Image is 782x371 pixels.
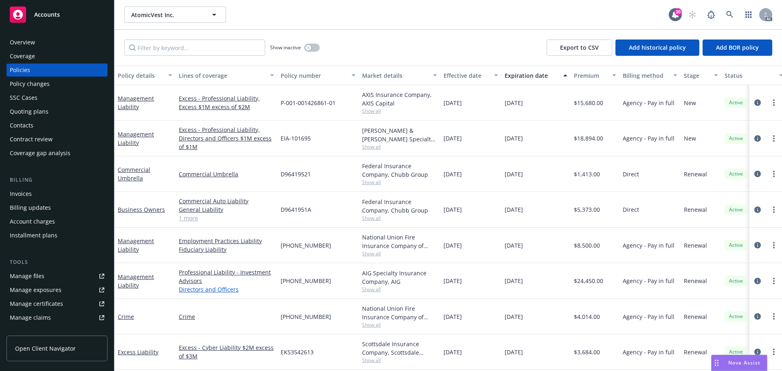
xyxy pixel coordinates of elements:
div: Manage certificates [10,297,63,310]
div: National Union Fire Insurance Company of [GEOGRAPHIC_DATA], [GEOGRAPHIC_DATA], AIG [362,304,437,321]
span: $18,894.00 [574,134,603,143]
div: Expiration date [505,71,558,80]
span: [DATE] [444,241,462,250]
a: Crime [118,313,134,321]
span: Agency - Pay in full [623,312,674,321]
span: [DATE] [505,348,523,356]
a: Policy changes [7,77,108,90]
span: D96419521 [281,170,311,178]
span: Accounts [34,11,60,18]
span: Show all [362,215,437,222]
a: circleInformation [753,98,762,108]
a: more [769,205,779,215]
button: Expiration date [501,66,571,85]
button: Market details [359,66,440,85]
div: Scottsdale Insurance Company, Scottsdale Insurance Company (Nationwide), PERse (RT Specialty) [362,340,437,357]
div: Status [725,71,774,80]
a: Contacts [7,119,108,132]
a: Manage claims [7,311,108,324]
span: $15,680.00 [574,99,603,107]
div: National Union Fire Insurance Company of [GEOGRAPHIC_DATA], [GEOGRAPHIC_DATA], AIG [362,233,437,250]
span: Agency - Pay in full [623,348,674,356]
span: [DATE] [505,134,523,143]
span: $4,014.00 [574,312,600,321]
span: P-001-001426861-01 [281,99,336,107]
div: Federal Insurance Company, Chubb Group [362,198,437,215]
a: 1 more [179,214,274,222]
span: EIA-101695 [281,134,311,143]
span: [PHONE_NUMBER] [281,277,331,285]
span: Renewal [684,205,707,214]
span: Active [728,206,744,213]
a: Excess - Cyber Liability $2M excess of $3M [179,343,274,360]
span: Renewal [684,277,707,285]
a: Commercial Umbrella [118,166,150,182]
span: Export to CSV [560,44,599,51]
div: Tools [7,258,108,266]
div: Effective date [444,71,489,80]
span: Active [728,241,744,249]
a: Management Liability [118,273,154,289]
span: Active [728,99,744,106]
a: Search [722,7,738,23]
button: Stage [681,66,721,85]
a: Directors and Officers [179,285,274,294]
a: more [769,347,779,357]
span: [DATE] [444,170,462,178]
a: Manage certificates [7,297,108,310]
span: Active [728,170,744,178]
span: AtomicVest Inc. [131,11,202,19]
a: Switch app [740,7,757,23]
span: $3,684.00 [574,348,600,356]
span: Active [728,313,744,320]
div: Market details [362,71,428,80]
span: $1,413.00 [574,170,600,178]
a: Professional Liability - Investment Advisors [179,268,274,285]
span: [DATE] [505,277,523,285]
a: more [769,98,779,108]
a: Commercial Umbrella [179,170,274,178]
span: Active [728,348,744,356]
a: Policies [7,64,108,77]
span: Show all [362,250,437,257]
a: more [769,276,779,286]
a: Excess Liability [118,348,158,356]
div: Coverage [10,50,35,63]
button: AtomicVest Inc. [124,7,226,23]
div: Manage files [10,270,44,283]
div: Premium [574,71,607,80]
div: Contacts [10,119,33,132]
div: AIG Specialty Insurance Company, AIG [362,269,437,286]
div: Billing updates [10,201,51,214]
span: Renewal [684,348,707,356]
div: Manage BORs [10,325,48,338]
a: Billing updates [7,201,108,214]
a: Commercial Auto Liability [179,197,274,205]
a: Coverage gap analysis [7,147,108,160]
a: more [769,312,779,321]
span: [DATE] [444,134,462,143]
div: SSC Cases [10,91,37,104]
span: $8,500.00 [574,241,600,250]
a: Employment Practices Liability [179,237,274,245]
a: Installment plans [7,229,108,242]
span: [DATE] [444,205,462,214]
span: [DATE] [505,241,523,250]
button: Export to CSV [547,40,612,56]
span: Show all [362,321,437,328]
span: [DATE] [505,312,523,321]
a: SSC Cases [7,91,108,104]
div: Policy details [118,71,163,80]
a: Report a Bug [703,7,719,23]
span: [PHONE_NUMBER] [281,241,331,250]
a: Quoting plans [7,105,108,118]
a: Invoices [7,187,108,200]
div: Account charges [10,215,55,228]
input: Filter by keyword... [124,40,265,56]
span: D9641951A [281,205,311,214]
span: Manage exposures [7,283,108,296]
button: Billing method [619,66,681,85]
div: 30 [674,8,682,15]
div: Installment plans [10,229,57,242]
span: Show all [362,286,437,293]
